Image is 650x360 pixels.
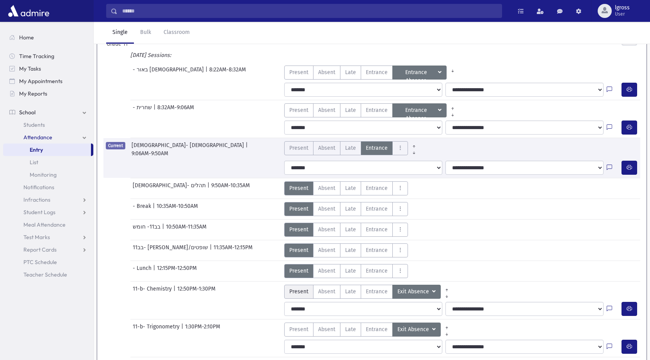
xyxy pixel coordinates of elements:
[366,325,388,333] span: Entrance
[345,205,356,213] span: Late
[284,285,453,299] div: AttTypes
[23,209,55,216] span: Student Logs
[345,246,356,254] span: Late
[23,271,67,278] span: Teacher Schedule
[366,184,388,192] span: Entrance
[318,325,335,333] span: Absent
[3,256,93,268] a: PTC Schedule
[133,66,205,80] span: - באור [DEMOGRAPHIC_DATA]
[392,285,441,299] button: Exit Absence
[133,202,153,216] span: - Break
[210,243,214,257] span: |
[23,221,66,228] span: Meal Attendance
[3,168,93,181] a: Monitoring
[207,181,211,195] span: |
[30,146,43,153] span: Entry
[284,141,420,155] div: AttTypes
[345,68,356,76] span: Late
[3,50,93,62] a: Time Tracking
[23,234,50,241] span: Test Marks
[345,287,356,296] span: Late
[23,134,52,141] span: Attendance
[173,285,177,299] span: |
[318,225,335,234] span: Absent
[397,325,431,334] span: Exit Absence
[345,106,356,114] span: Late
[345,325,356,333] span: Late
[3,87,93,100] a: My Reports
[133,181,207,195] span: [DEMOGRAPHIC_DATA]- תהלים
[130,52,171,59] i: [DATE] Sessions:
[23,196,50,203] span: Infractions
[392,103,447,117] button: Entrance Absence
[318,106,335,114] span: Absent
[19,65,41,72] span: My Tasks
[289,68,308,76] span: Present
[209,66,246,80] span: 8:22AM-8:32AM
[246,141,249,149] span: |
[132,149,168,158] span: 9:06AM-9:50AM
[23,246,57,253] span: Report Cards
[3,119,93,131] a: Students
[133,285,173,299] span: 11-b- Chemistry
[318,68,335,76] span: Absent
[284,223,408,237] div: AttTypes
[397,106,436,115] span: Entrance Absence
[345,184,356,192] span: Late
[133,243,210,257] span: בב11- [PERSON_NAME]/שופטים
[3,243,93,256] a: Report Cards
[3,206,93,218] a: Student Logs
[366,205,388,213] span: Entrance
[3,106,93,119] a: School
[3,62,93,75] a: My Tasks
[106,22,134,44] a: Single
[153,202,157,216] span: |
[289,267,308,275] span: Present
[23,259,57,266] span: PTC Schedule
[289,205,308,213] span: Present
[366,246,388,254] span: Entrance
[289,144,308,152] span: Present
[284,103,459,117] div: AttTypes
[284,202,408,216] div: AttTypes
[132,141,246,149] span: [DEMOGRAPHIC_DATA]- [DEMOGRAPHIC_DATA]
[166,223,207,237] span: 10:50AM-11:35AM
[366,225,388,234] span: Entrance
[392,66,447,80] button: Entrance Absence
[205,66,209,80] span: |
[366,267,388,275] span: Entrance
[30,171,57,178] span: Monitoring
[289,225,308,234] span: Present
[133,223,162,237] span: בב11- חומש
[19,78,62,85] span: My Appointments
[345,144,356,152] span: Late
[181,323,185,337] span: |
[397,287,431,296] span: Exit Absence
[284,66,459,80] div: AttTypes
[366,106,388,114] span: Entrance
[133,264,153,278] span: - Lunch
[157,103,194,117] span: 8:32AM-9:06AM
[3,218,93,231] a: Meal Attendance
[3,193,93,206] a: Infractions
[19,53,54,60] span: Time Tracking
[3,31,93,44] a: Home
[23,184,54,191] span: Notifications
[366,287,388,296] span: Entrance
[345,225,356,234] span: Late
[289,287,308,296] span: Present
[3,131,93,144] a: Attendance
[3,231,93,243] a: Test Marks
[366,144,388,152] span: Entrance
[318,205,335,213] span: Absent
[3,268,93,281] a: Teacher Schedule
[392,323,441,337] button: Exit Absence
[289,325,308,333] span: Present
[289,106,308,114] span: Present
[366,68,388,76] span: Entrance
[185,323,220,337] span: 1:30PM-2:10PM
[284,243,408,257] div: AttTypes
[284,323,453,337] div: AttTypes
[3,156,93,168] a: List
[289,184,308,192] span: Present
